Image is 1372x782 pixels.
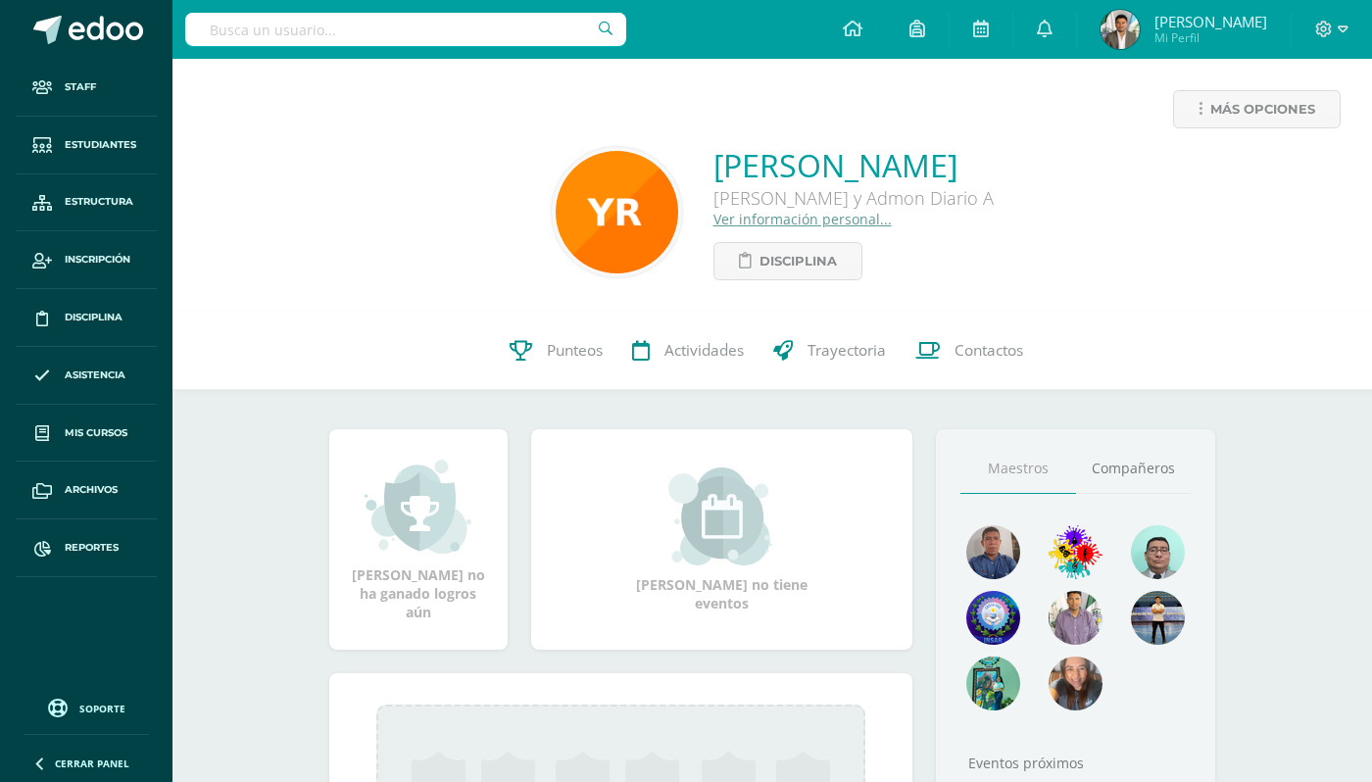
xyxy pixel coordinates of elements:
[16,462,157,519] a: Archivos
[955,340,1023,361] span: Contactos
[16,174,157,232] a: Estructura
[901,312,1038,390] a: Contactos
[16,405,157,463] a: Mis cursos
[623,467,819,612] div: [PERSON_NAME] no tiene eventos
[664,340,744,361] span: Actividades
[966,591,1020,645] img: dc2fb6421a228f6616e653f2693e2525.png
[16,519,157,577] a: Reportes
[16,289,157,347] a: Disciplina
[65,540,119,556] span: Reportes
[1210,91,1315,127] span: Más opciones
[24,694,149,720] a: Soporte
[1131,525,1185,579] img: 3e108a040f21997f7e52dfe8a4f5438d.png
[617,312,759,390] a: Actividades
[65,367,125,383] span: Asistencia
[65,194,133,210] span: Estructura
[79,702,125,715] span: Soporte
[65,79,96,95] span: Staff
[65,137,136,153] span: Estudiantes
[349,458,488,621] div: [PERSON_NAME] no ha ganado logros aún
[556,151,678,273] img: 64cda071bca1df71ca818d8e3269f86c.png
[808,340,886,361] span: Trayectoria
[185,13,626,46] input: Busca un usuario...
[1049,657,1102,710] img: d53a6cbdd07aaf83c60ff9fb8bbf0950.png
[713,242,862,280] a: Disciplina
[668,467,775,565] img: event_small.png
[1154,29,1267,46] span: Mi Perfil
[759,312,901,390] a: Trayectoria
[1049,525,1102,579] img: c490b80d80e9edf85c435738230cd812.png
[1154,12,1267,31] span: [PERSON_NAME]
[1076,444,1192,494] a: Compañeros
[960,444,1076,494] a: Maestros
[1049,591,1102,645] img: b74992f0b286c7892e1bd0182a1586b6.png
[1131,591,1185,645] img: 62c276f9e5707e975a312ba56e3c64d5.png
[713,210,892,228] a: Ver información personal...
[16,347,157,405] a: Asistencia
[16,117,157,174] a: Estudiantes
[547,340,603,361] span: Punteos
[759,243,837,279] span: Disciplina
[65,425,127,441] span: Mis cursos
[65,482,118,498] span: Archivos
[365,458,471,556] img: achievement_small.png
[65,310,122,325] span: Disciplina
[495,312,617,390] a: Punteos
[16,231,157,289] a: Inscripción
[713,144,994,186] a: [PERSON_NAME]
[1101,10,1140,49] img: 341803f27e08dd26eb2f05462dd2ab6d.png
[966,657,1020,710] img: f42db2dd1cd36b3b6e69d82baa85bd48.png
[65,252,130,268] span: Inscripción
[713,186,994,210] div: [PERSON_NAME] y Admon Diario A
[966,525,1020,579] img: 15ead7f1e71f207b867fb468c38fe54e.png
[16,59,157,117] a: Staff
[1173,90,1341,128] a: Más opciones
[960,754,1192,772] div: Eventos próximos
[55,757,129,770] span: Cerrar panel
